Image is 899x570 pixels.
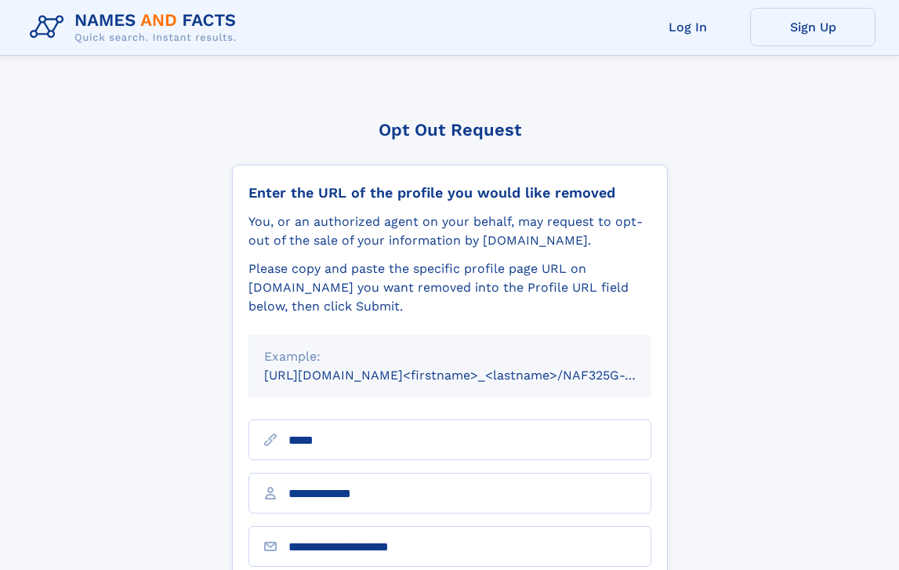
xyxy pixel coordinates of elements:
a: Sign Up [750,8,875,46]
div: Enter the URL of the profile you would like removed [248,184,651,201]
a: Log In [625,8,750,46]
div: You, or an authorized agent on your behalf, may request to opt-out of the sale of your informatio... [248,212,651,250]
img: Logo Names and Facts [24,6,249,49]
div: Opt Out Request [232,120,668,140]
div: Example: [264,347,636,366]
small: [URL][DOMAIN_NAME]<firstname>_<lastname>/NAF325G-xxxxxxxx [264,368,681,383]
div: Please copy and paste the specific profile page URL on [DOMAIN_NAME] you want removed into the Pr... [248,260,651,316]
